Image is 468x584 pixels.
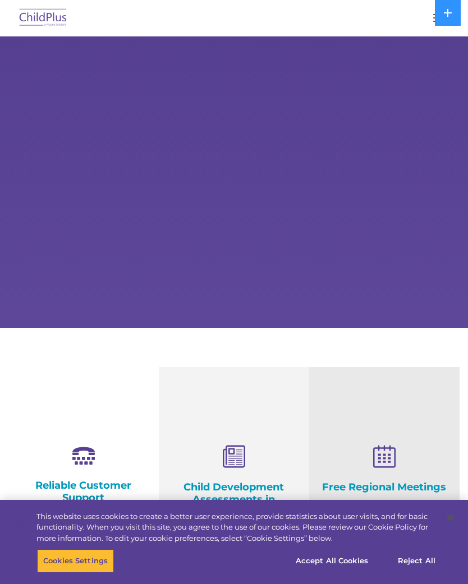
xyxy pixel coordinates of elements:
[37,549,114,573] button: Cookies Settings
[36,511,435,544] div: This website uses cookies to create a better user experience, provide statistics about user visit...
[318,481,451,493] h4: Free Regional Meetings
[382,549,452,573] button: Reject All
[290,549,374,573] button: Accept All Cookies
[17,479,150,504] h4: Reliable Customer Support
[17,5,70,31] img: ChildPlus by Procare Solutions
[167,481,301,518] h4: Child Development Assessments in ChildPlus
[438,506,462,530] button: Close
